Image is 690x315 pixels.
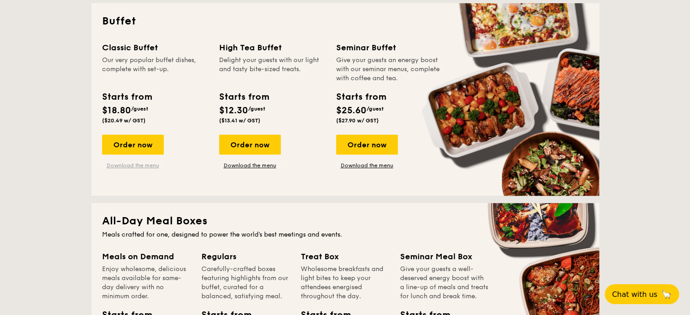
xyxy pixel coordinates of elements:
div: Classic Buffet [102,41,208,54]
div: Delight your guests with our light and tasty bite-sized treats. [219,56,325,83]
span: Chat with us [612,290,657,299]
div: Carefully-crafted boxes featuring highlights from our buffet, curated for a balanced, satisfying ... [201,265,290,301]
div: Seminar Buffet [336,41,442,54]
span: 🦙 [661,289,672,300]
span: /guest [367,106,384,112]
div: Give your guests a well-deserved energy boost with a line-up of meals and treats for lunch and br... [400,265,489,301]
div: Starts from [219,90,269,104]
div: High Tea Buffet [219,41,325,54]
div: Meals crafted for one, designed to power the world's best meetings and events. [102,230,588,239]
span: $18.80 [102,105,131,116]
div: Our very popular buffet dishes, complete with set-up. [102,56,208,83]
span: ($27.90 w/ GST) [336,117,379,124]
div: Treat Box [301,250,389,263]
div: Starts from [102,90,152,104]
div: Seminar Meal Box [400,250,489,263]
h2: All-Day Meal Boxes [102,214,588,228]
span: $12.30 [219,105,248,116]
a: Download the menu [219,162,281,169]
div: Order now [336,135,398,155]
div: Meals on Demand [102,250,191,263]
h2: Buffet [102,14,588,29]
div: Regulars [201,250,290,263]
div: Enjoy wholesome, delicious meals available for same-day delivery with no minimum order. [102,265,191,301]
div: Give your guests an energy boost with our seminar menus, complete with coffee and tea. [336,56,442,83]
a: Download the menu [102,162,164,169]
div: Wholesome breakfasts and light bites to keep your attendees energised throughout the day. [301,265,389,301]
span: /guest [248,106,265,112]
span: ($13.41 w/ GST) [219,117,260,124]
span: ($20.49 w/ GST) [102,117,146,124]
a: Download the menu [336,162,398,169]
div: Order now [219,135,281,155]
button: Chat with us🦙 [605,284,679,304]
div: Starts from [336,90,386,104]
span: /guest [131,106,148,112]
div: Order now [102,135,164,155]
span: $25.60 [336,105,367,116]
